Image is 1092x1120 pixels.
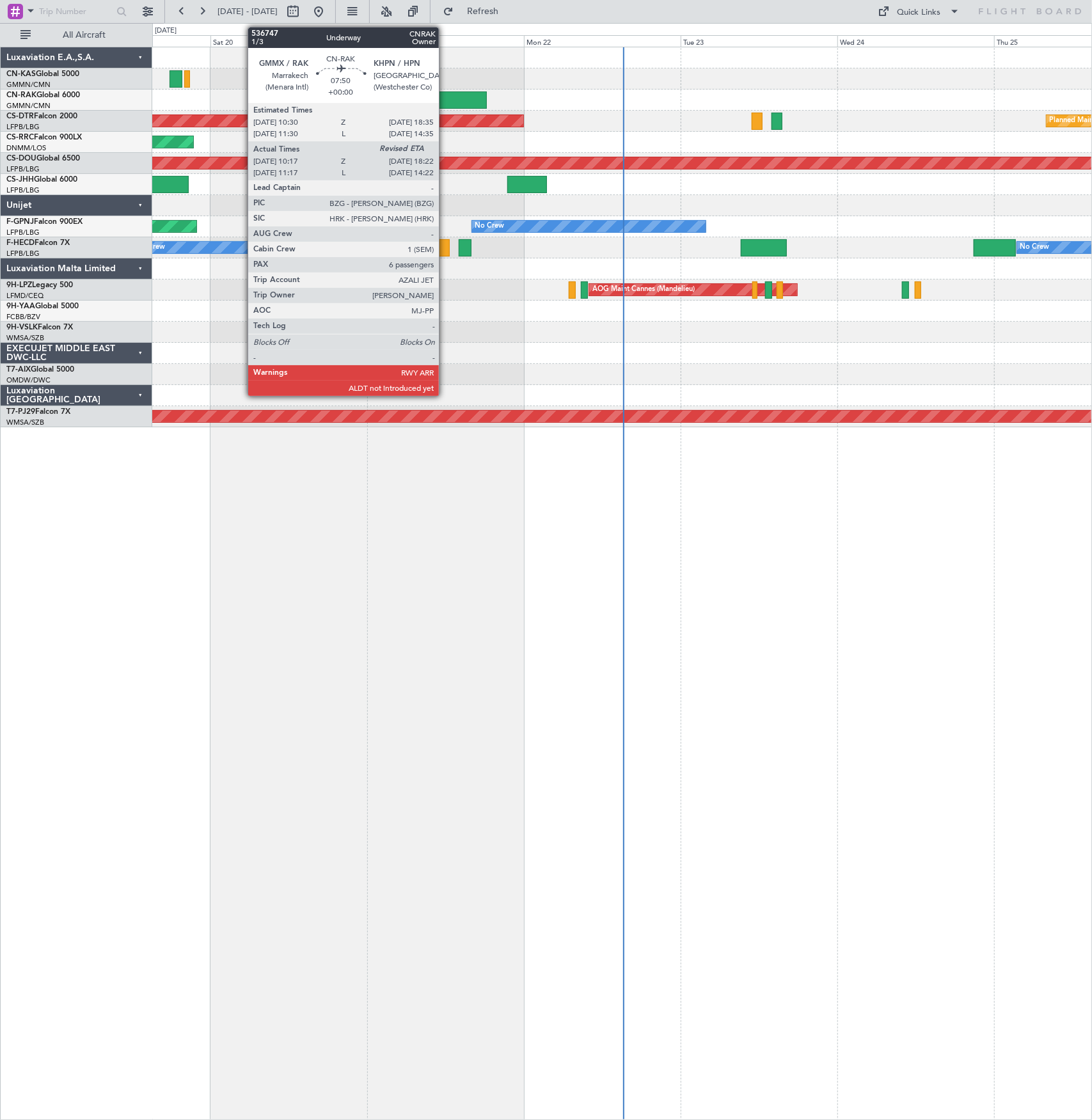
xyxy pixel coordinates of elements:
span: CS-JHH [6,176,34,184]
input: Trip Number [39,2,113,21]
button: Refresh [437,1,514,22]
span: All Aircraft [33,31,135,40]
a: F-GPNJFalcon 900EX [6,218,83,226]
span: [DATE] - [DATE] [218,6,278,17]
div: No Crew [475,217,505,236]
a: CN-KASGlobal 5000 [6,70,79,78]
span: CN-KAS [6,70,36,78]
a: CS-JHHGlobal 6000 [6,176,77,184]
div: [DATE] [155,26,177,36]
a: T7-PJ29Falcon 7X [6,408,70,416]
div: Wed 24 [837,35,994,47]
a: 9H-VSLKFalcon 7X [6,324,73,331]
a: WMSA/SZB [6,418,44,427]
a: CN-RAKGlobal 6000 [6,91,80,99]
span: T7-PJ29 [6,408,35,416]
div: Mon 22 [524,35,681,47]
div: Tue 23 [681,35,837,47]
a: FCBB/BZV [6,312,40,322]
div: Sun 21 [367,35,524,47]
span: F-GPNJ [6,218,34,226]
a: LFMD/CEQ [6,291,44,301]
a: LFPB/LBG [6,122,40,132]
a: GMMN/CMN [6,80,51,90]
a: F-HECDFalcon 7X [6,239,70,247]
span: Refresh [456,7,510,16]
button: Quick Links [872,1,967,22]
div: Quick Links [898,6,941,19]
a: 9H-YAAGlobal 5000 [6,303,79,310]
a: T7-AIXGlobal 5000 [6,366,74,374]
a: WMSA/SZB [6,333,44,343]
div: Sat 20 [210,35,367,47]
a: GMMN/CMN [6,101,51,111]
span: 9H-VSLK [6,324,38,331]
span: CN-RAK [6,91,36,99]
a: LFPB/LBG [6,249,40,258]
span: 9H-YAA [6,303,35,310]
a: DNMM/LOS [6,143,46,153]
button: All Aircraft [14,25,139,45]
span: CS-DTR [6,113,34,120]
a: LFPB/LBG [6,228,40,237]
span: CS-RRC [6,134,34,141]
div: AOG Maint Cannes (Mandelieu) [592,280,695,299]
a: OMDW/DWC [6,375,51,385]
a: CS-DTRFalcon 2000 [6,113,77,120]
div: No Crew [1020,238,1050,257]
span: 9H-LPZ [6,281,32,289]
span: F-HECD [6,239,35,247]
span: T7-AIX [6,366,31,374]
a: CS-DOUGlobal 6500 [6,155,80,162]
a: 9H-LPZLegacy 500 [6,281,73,289]
a: LFPB/LBG [6,164,40,174]
span: CS-DOU [6,155,36,162]
a: CS-RRCFalcon 900LX [6,134,82,141]
a: LFPB/LBG [6,185,40,195]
